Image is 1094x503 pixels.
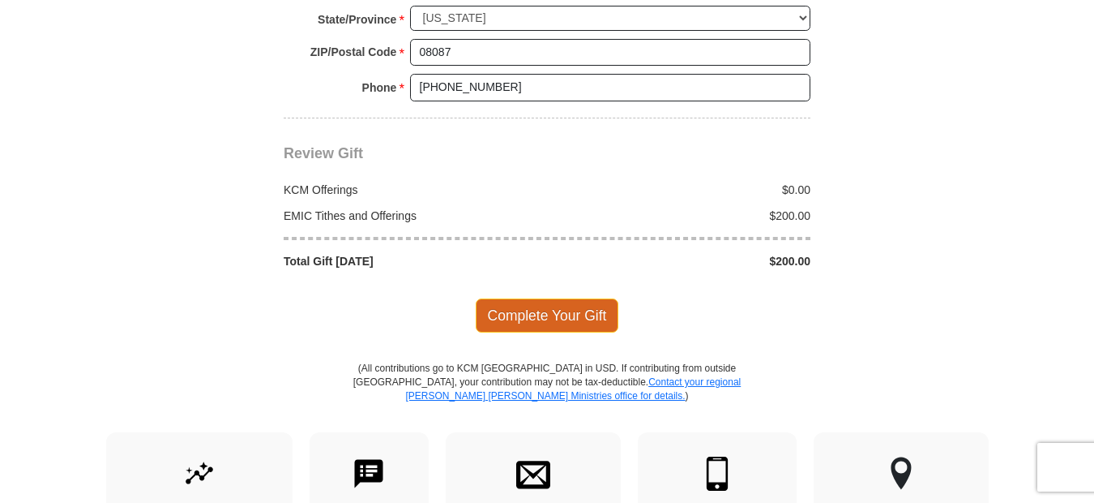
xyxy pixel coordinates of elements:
img: other-region [890,457,912,491]
img: give-by-stock.svg [182,457,216,491]
img: text-to-give.svg [352,457,386,491]
strong: Phone [362,76,397,99]
div: Total Gift [DATE] [276,253,548,269]
div: $0.00 [547,182,819,198]
img: envelope.svg [516,457,550,491]
p: (All contributions go to KCM [GEOGRAPHIC_DATA] in USD. If contributing from outside [GEOGRAPHIC_D... [353,362,741,432]
span: Review Gift [284,145,363,161]
div: $200.00 [547,253,819,269]
div: $200.00 [547,208,819,224]
div: EMIC Tithes and Offerings [276,208,548,224]
img: mobile.svg [700,457,734,491]
div: KCM Offerings [276,182,548,198]
span: Complete Your Gift [476,299,619,333]
strong: State/Province [318,8,396,31]
strong: ZIP/Postal Code [310,41,397,63]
